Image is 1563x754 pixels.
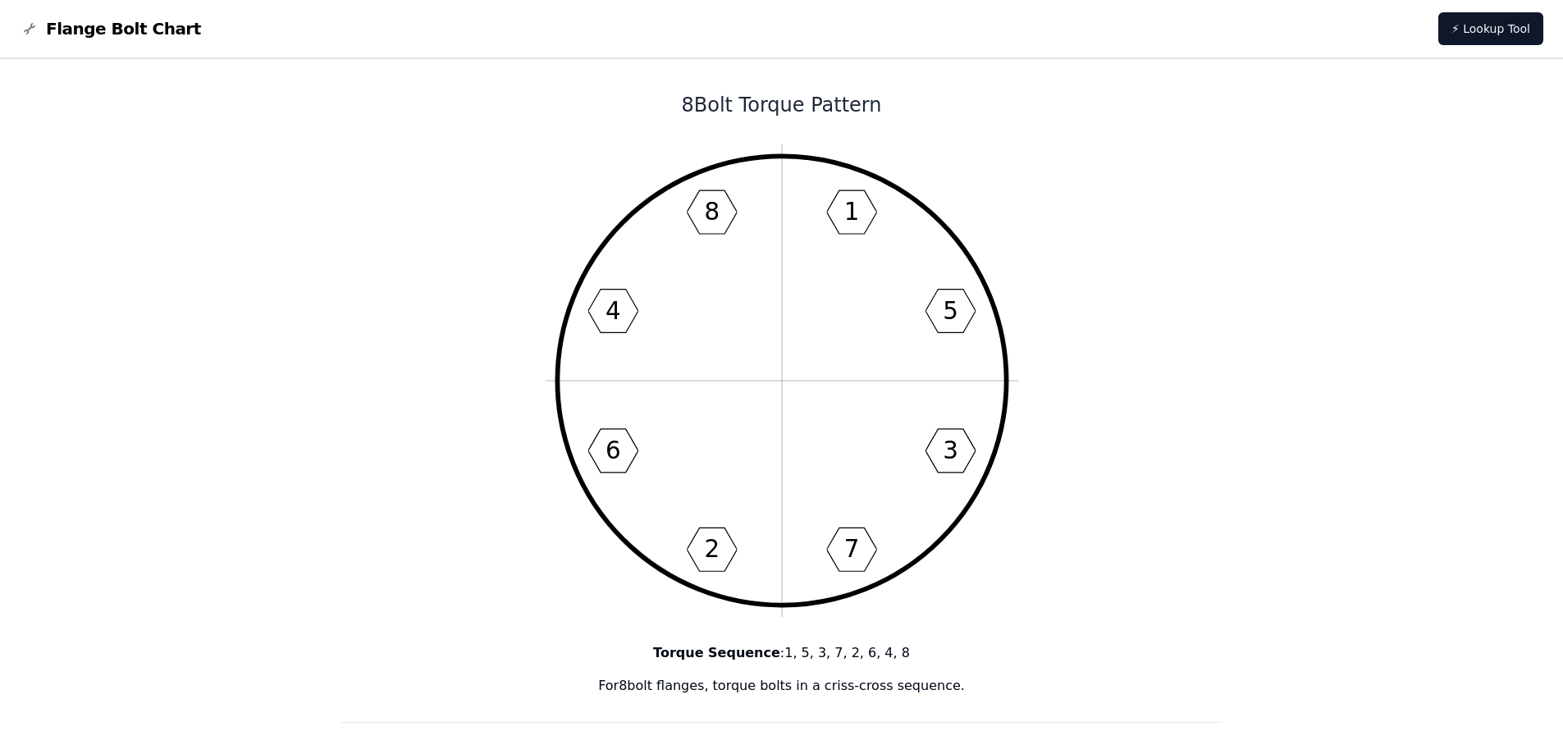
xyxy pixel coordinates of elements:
[1438,12,1543,45] a: ⚡ Lookup Tool
[843,198,859,226] text: 1
[606,297,621,325] text: 4
[653,645,780,660] b: Torque Sequence
[46,17,201,40] span: Flange Bolt Chart
[341,676,1223,696] p: For 8 bolt flanges, torque bolts in a criss-cross sequence.
[943,297,958,325] text: 5
[704,535,720,563] text: 2
[341,92,1223,118] h1: 8 Bolt Torque Pattern
[20,17,201,40] a: Flange Bolt Chart LogoFlange Bolt Chart
[20,19,39,39] img: Flange Bolt Chart Logo
[704,198,720,226] text: 8
[341,643,1223,663] p: : 1, 5, 3, 7, 2, 6, 4, 8
[843,535,859,563] text: 7
[606,436,621,464] text: 6
[943,436,958,464] text: 3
